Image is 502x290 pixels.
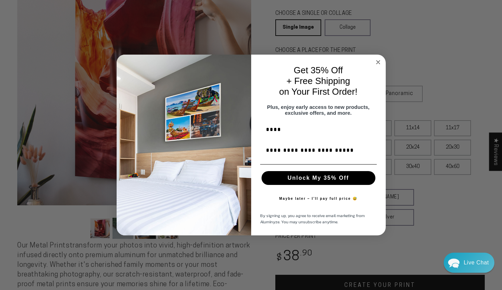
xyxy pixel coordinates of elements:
span: on Your First Order! [279,86,357,97]
span: + Free Shipping [286,76,350,86]
div: Chat widget toggle [444,253,494,273]
span: Plus, enjoy early access to new products, exclusive offers, and more. [267,104,370,116]
span: By signing up, you agree to receive email marketing from Aluminyze. You may unsubscribe anytime. [260,213,365,225]
div: Contact Us Directly [464,253,489,273]
button: Close dialog [374,58,382,66]
button: Unlock My 35% Off [262,171,375,185]
button: Maybe later – I’ll pay full price 😅 [276,192,361,206]
img: 728e4f65-7e6c-44e2-b7d1-0292a396982f.jpeg [117,55,251,236]
span: Get 35% Off [294,65,343,75]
